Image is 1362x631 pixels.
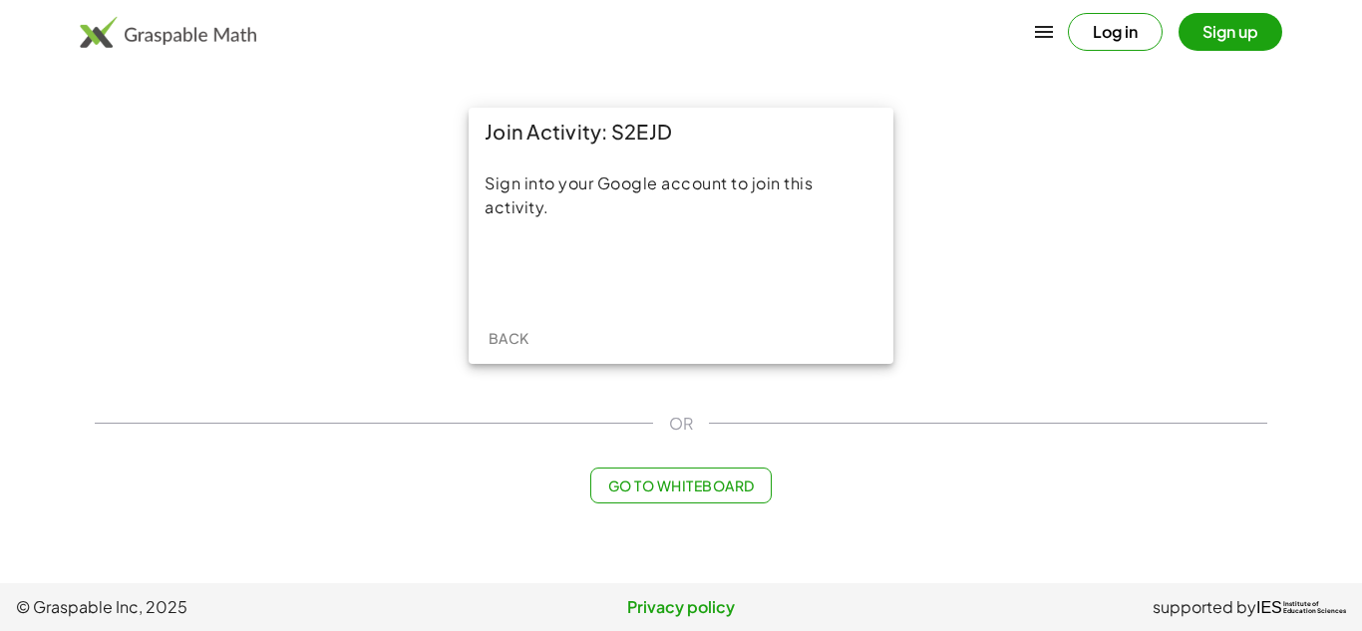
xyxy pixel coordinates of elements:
button: Go to Whiteboard [590,468,771,503]
button: Log in [1068,13,1163,51]
span: OR [669,412,693,436]
div: Sign into your Google account to join this activity. [485,171,877,219]
span: IES [1256,598,1282,617]
span: supported by [1153,595,1256,619]
span: © Graspable Inc, 2025 [16,595,460,619]
span: Go to Whiteboard [607,476,754,494]
a: IESInstitute ofEducation Sciences [1256,595,1346,619]
iframe: Botão "Fazer login com o Google" [557,249,806,293]
a: Privacy policy [460,595,903,619]
span: Institute of Education Sciences [1283,601,1346,615]
button: Sign up [1179,13,1282,51]
div: Join Activity: S2EJD [469,108,893,156]
span: Back [488,329,528,347]
button: Back [477,320,540,356]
